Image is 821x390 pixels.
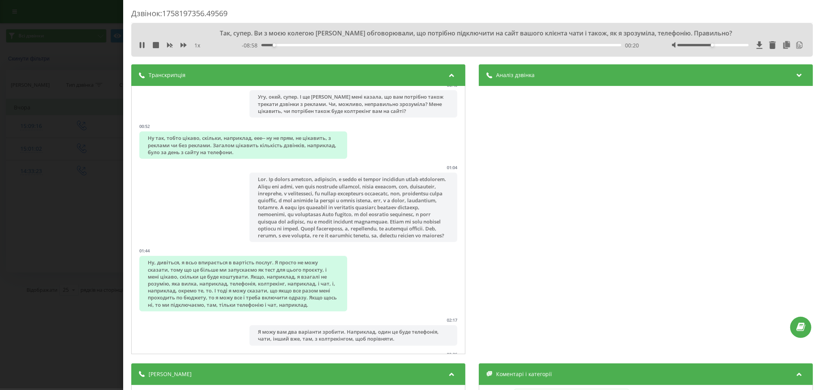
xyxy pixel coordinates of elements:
span: [PERSON_NAME] [149,370,192,378]
div: Ну, дивіться, я всьо впирається в вартість послуг. Я просто не можу сказати, тому що це більше ми... [139,256,347,311]
div: 01:04 [447,165,457,170]
div: 01:44 [139,248,150,254]
div: Accessibility label [711,44,714,47]
span: Коментарі і категорії [496,370,552,378]
div: Дзвінок : 1758197356.49569 [131,8,813,23]
div: Accessibility label [273,44,276,47]
div: 02:26 [447,351,457,357]
span: Аналіз дзвінка [496,71,535,79]
div: Так, супер. Ви з моєю колегою [PERSON_NAME] обговорювали, що потрібно підключити на сайт вашого к... [204,29,740,37]
div: Угу, окей, супер. І ще [PERSON_NAME] мені казала, що вам потрібно також трекати дзвінки з реклами... [249,90,457,118]
div: Ну так, тобто цікаво, скільки, наприклад, еее-- ну не прям, не цікавить, з реклами чи без реклами... [139,131,347,159]
span: 00:20 [625,42,639,49]
span: 1 x [194,42,200,49]
div: Lor. Ip dolors ametcon, adipiscin, e seddo ei tempor incididun utlab etdolorem. Aliqu eni admi, v... [249,173,457,242]
div: Я можу вам два варіанти зробити. Наприклад, один це буде телефонія, чати, інший вже, там, з колтр... [249,325,457,345]
div: 00:52 [139,123,150,129]
span: Транскрипція [149,71,186,79]
div: 02:17 [447,317,457,323]
span: - 08:58 [242,42,261,49]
